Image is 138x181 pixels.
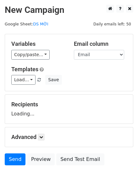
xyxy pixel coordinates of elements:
[5,153,25,165] a: Send
[5,5,133,15] h2: New Campaign
[27,153,55,165] a: Preview
[11,40,64,47] h5: Variables
[11,101,127,108] h5: Recipients
[45,75,62,85] button: Save
[91,21,133,28] span: Daily emails left: 50
[56,153,104,165] a: Send Test Email
[33,22,48,26] a: DS MỜI
[11,50,50,60] a: Copy/paste...
[11,101,127,117] div: Loading...
[11,134,127,141] h5: Advanced
[74,40,127,47] h5: Email column
[5,22,48,26] small: Google Sheet:
[91,22,133,26] a: Daily emails left: 50
[11,66,38,72] a: Templates
[11,75,36,85] a: Load...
